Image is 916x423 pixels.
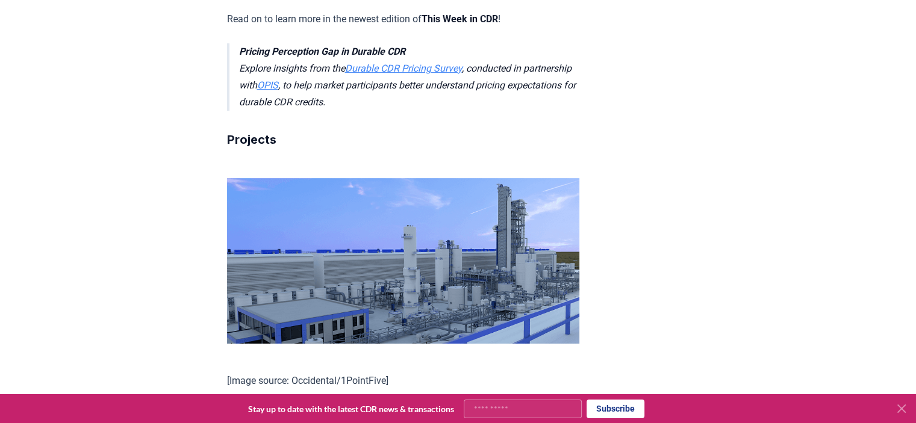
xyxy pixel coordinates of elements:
p: Read on to learn more in the newest edition of ! [227,11,579,28]
em: Explore insights from the , conducted in partnership with , to help market participants better un... [239,46,576,108]
strong: Projects [227,132,276,147]
a: Durable CDR Pricing Survey [345,63,462,74]
strong: Pricing Perception Gap in Durable CDR [239,46,405,57]
strong: This Week in CDR [422,13,498,25]
p: [Image source: Occidental/1PointFive] [227,372,579,389]
img: blog post image [227,178,579,344]
a: OPIS [257,79,278,91]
